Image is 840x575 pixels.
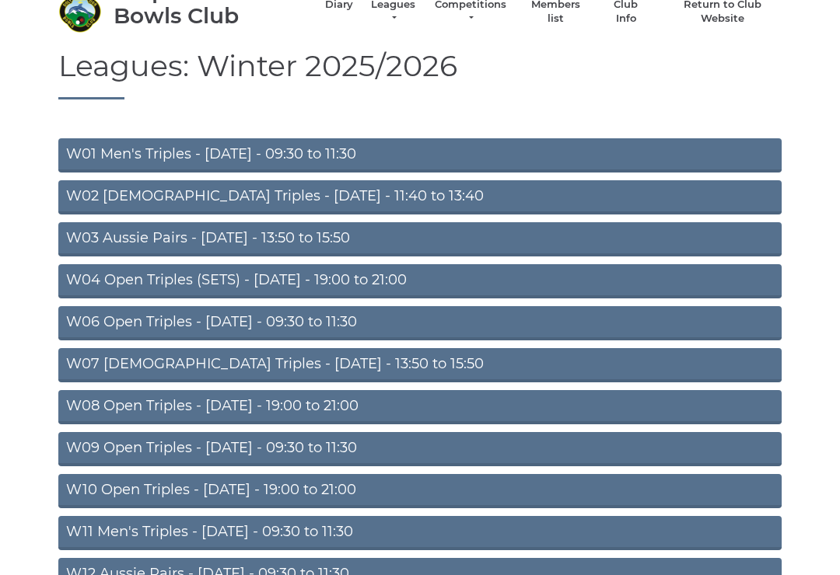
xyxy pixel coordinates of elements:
[58,180,782,214] a: W02 [DEMOGRAPHIC_DATA] Triples - [DATE] - 11:40 to 13:40
[58,50,782,100] h1: Leagues: Winter 2025/2026
[58,222,782,256] a: W03 Aussie Pairs - [DATE] - 13:50 to 15:50
[58,432,782,466] a: W09 Open Triples - [DATE] - 09:30 to 11:30
[58,306,782,340] a: W06 Open Triples - [DATE] - 09:30 to 11:30
[58,474,782,508] a: W10 Open Triples - [DATE] - 19:00 to 21:00
[58,348,782,382] a: W07 [DEMOGRAPHIC_DATA] Triples - [DATE] - 13:50 to 15:50
[58,138,782,172] a: W01 Men's Triples - [DATE] - 09:30 to 11:30
[58,264,782,298] a: W04 Open Triples (SETS) - [DATE] - 19:00 to 21:00
[58,390,782,424] a: W08 Open Triples - [DATE] - 19:00 to 21:00
[58,516,782,550] a: W11 Men's Triples - [DATE] - 09:30 to 11:30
